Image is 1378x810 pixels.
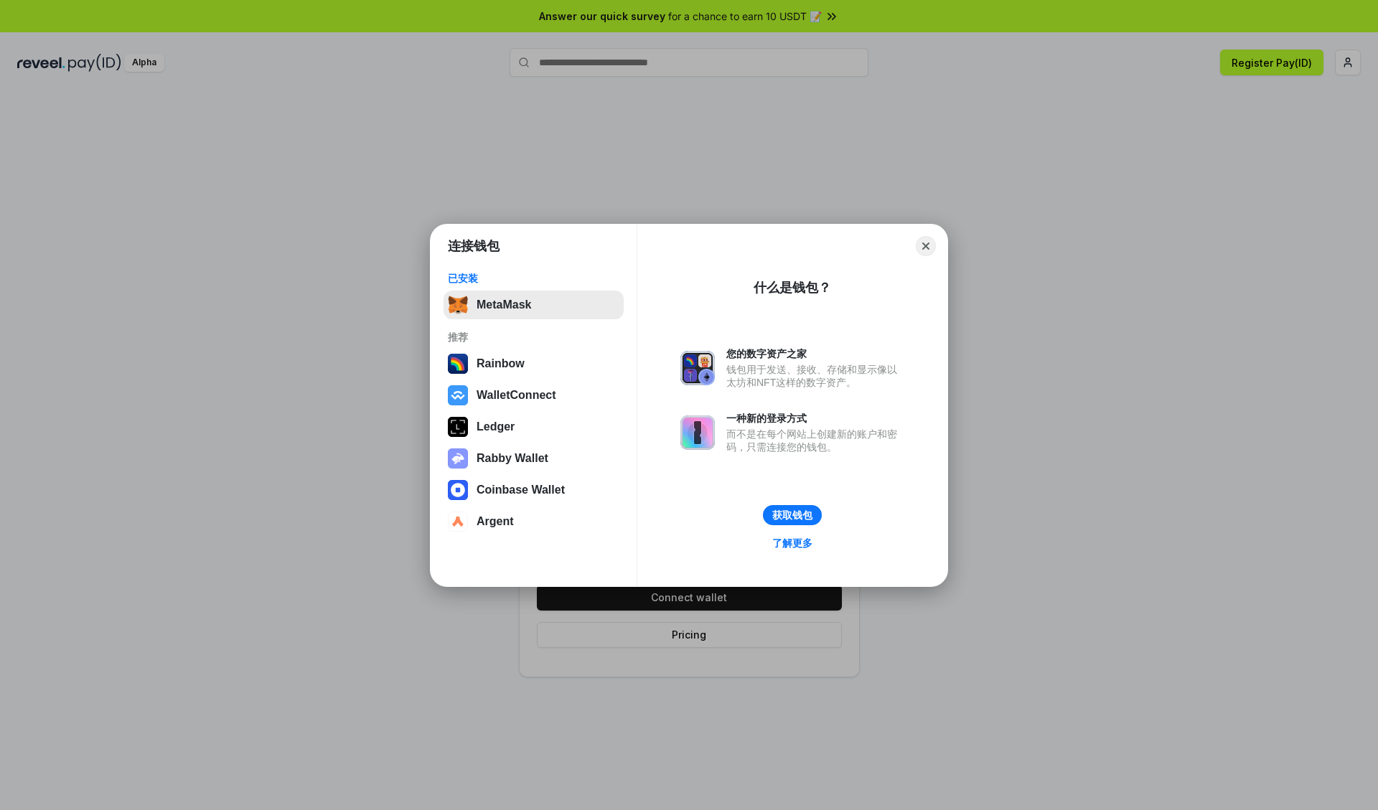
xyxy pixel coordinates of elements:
[772,537,812,550] div: 了解更多
[444,444,624,473] button: Rabby Wallet
[726,412,904,425] div: 一种新的登录方式
[444,349,624,378] button: Rainbow
[444,476,624,504] button: Coinbase Wallet
[448,295,468,315] img: svg+xml,%3Csvg%20fill%3D%22none%22%20height%3D%2233%22%20viewBox%3D%220%200%2035%2033%22%20width%...
[448,448,468,468] img: svg+xml,%3Csvg%20xmlns%3D%22http%3A%2F%2Fwww.w3.org%2F2000%2Fsvg%22%20fill%3D%22none%22%20viewBox...
[477,389,556,402] div: WalletConnect
[680,351,715,385] img: svg+xml,%3Csvg%20xmlns%3D%22http%3A%2F%2Fwww.w3.org%2F2000%2Fsvg%22%20fill%3D%22none%22%20viewBox...
[448,272,619,285] div: 已安装
[477,515,514,528] div: Argent
[764,534,821,552] a: 了解更多
[444,413,624,441] button: Ledger
[448,331,619,344] div: 推荐
[444,291,624,319] button: MetaMask
[726,347,904,360] div: 您的数字资产之家
[448,385,468,405] img: svg+xml,%3Csvg%20width%3D%2228%22%20height%3D%2228%22%20viewBox%3D%220%200%2028%2028%22%20fill%3D...
[448,237,500,255] h1: 连接钱包
[916,236,936,256] button: Close
[726,363,904,389] div: 钱包用于发送、接收、存储和显示像以太坊和NFT这样的数字资产。
[477,420,515,433] div: Ledger
[477,484,565,496] div: Coinbase Wallet
[444,507,624,536] button: Argent
[448,354,468,374] img: svg+xml,%3Csvg%20width%3D%22120%22%20height%3D%22120%22%20viewBox%3D%220%200%20120%20120%22%20fil...
[726,428,904,453] div: 而不是在每个网站上创建新的账户和密码，只需连接您的钱包。
[763,505,822,525] button: 获取钱包
[477,357,525,370] div: Rainbow
[772,509,812,522] div: 获取钱包
[477,298,531,311] div: MetaMask
[754,279,831,296] div: 什么是钱包？
[448,480,468,500] img: svg+xml,%3Csvg%20width%3D%2228%22%20height%3D%2228%22%20viewBox%3D%220%200%2028%2028%22%20fill%3D...
[477,452,548,465] div: Rabby Wallet
[448,512,468,532] img: svg+xml,%3Csvg%20width%3D%2228%22%20height%3D%2228%22%20viewBox%3D%220%200%2028%2028%22%20fill%3D...
[680,415,715,450] img: svg+xml,%3Csvg%20xmlns%3D%22http%3A%2F%2Fwww.w3.org%2F2000%2Fsvg%22%20fill%3D%22none%22%20viewBox...
[448,417,468,437] img: svg+xml,%3Csvg%20xmlns%3D%22http%3A%2F%2Fwww.w3.org%2F2000%2Fsvg%22%20width%3D%2228%22%20height%3...
[444,381,624,410] button: WalletConnect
